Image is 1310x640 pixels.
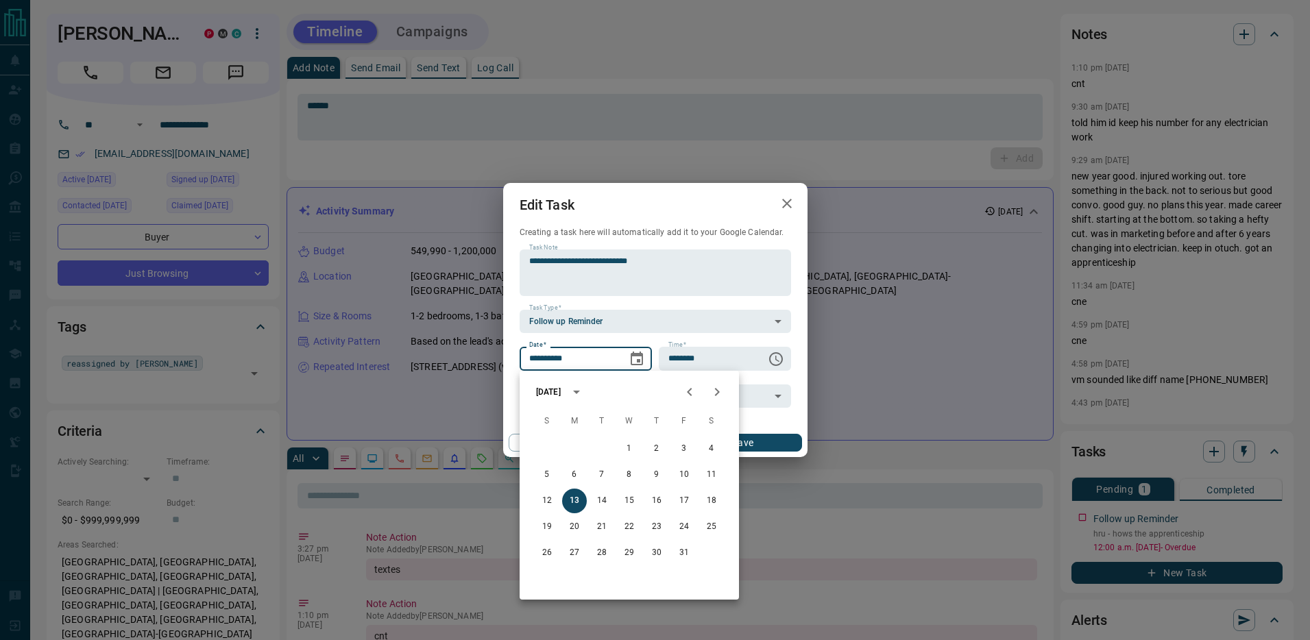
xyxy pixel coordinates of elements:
span: Saturday [699,408,724,435]
h2: Edit Task [503,183,591,227]
span: Friday [672,408,696,435]
button: 3 [672,436,696,461]
button: 2 [644,436,669,461]
button: 22 [617,515,642,539]
button: 30 [644,541,669,565]
button: 27 [562,541,587,565]
button: 21 [590,515,614,539]
button: 24 [672,515,696,539]
span: Monday [562,408,587,435]
button: Previous month [676,378,703,406]
span: Tuesday [590,408,614,435]
span: Wednesday [617,408,642,435]
button: Choose date, selected date is Oct 13, 2025 [623,345,651,373]
p: Creating a task here will automatically add it to your Google Calendar. [520,227,791,238]
button: Cancel [509,434,626,452]
label: Date [529,341,546,349]
button: 20 [562,515,587,539]
button: 15 [617,489,642,513]
button: 4 [699,436,724,461]
div: [DATE] [536,386,561,398]
button: 8 [617,463,642,487]
button: 31 [672,541,696,565]
button: 11 [699,463,724,487]
button: 1 [617,436,642,461]
span: Sunday [535,408,559,435]
label: Time [668,341,686,349]
button: 10 [672,463,696,487]
button: 13 [562,489,587,513]
button: 25 [699,515,724,539]
button: Save [684,434,801,452]
button: Choose time, selected time is 12:00 AM [762,345,790,373]
label: Task Note [529,243,557,252]
button: calendar view is open, switch to year view [565,380,588,404]
label: Task Type [529,304,561,312]
button: 19 [535,515,559,539]
div: Follow up Reminder [520,310,791,333]
button: 7 [590,463,614,487]
button: 18 [699,489,724,513]
button: 14 [590,489,614,513]
button: 12 [535,489,559,513]
button: 29 [617,541,642,565]
button: 9 [644,463,669,487]
button: 16 [644,489,669,513]
button: 17 [672,489,696,513]
button: 28 [590,541,614,565]
button: 23 [644,515,669,539]
button: 5 [535,463,559,487]
button: 6 [562,463,587,487]
button: 26 [535,541,559,565]
span: Thursday [644,408,669,435]
button: Next month [703,378,731,406]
